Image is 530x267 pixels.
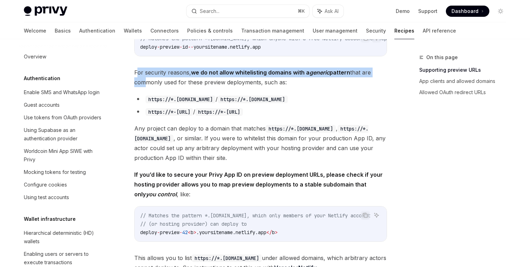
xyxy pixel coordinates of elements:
[24,147,104,164] div: Worldcoin Mini App SIWE with Privy
[394,22,414,39] a: Recipes
[361,211,370,220] button: Copy the contents from the code block
[179,44,182,50] span: -
[325,8,339,15] span: Ask AI
[55,22,71,39] a: Basics
[134,94,387,104] li: /
[495,6,506,17] button: Toggle dark mode
[18,99,108,111] a: Guest accounts
[193,229,196,236] span: >
[418,8,437,15] a: Support
[124,22,142,39] a: Wallets
[241,22,304,39] a: Transaction management
[275,229,278,236] span: >
[236,229,255,236] span: netlify
[24,215,76,223] h5: Wallet infrastructure
[250,44,252,50] span: .
[18,124,108,145] a: Using Supabase as an authentication provider
[140,212,370,219] span: // Matches the pattern *.[DOMAIN_NAME], which only members of your Netlify account
[24,74,60,83] h5: Authentication
[134,124,387,163] span: Any project can deploy to a domain that matches , , or similar. If you were to whitelist this dom...
[24,6,67,16] img: light logo
[24,168,86,176] div: Mocking tokens for testing
[227,44,230,50] span: .
[188,44,193,50] span: --
[140,44,157,50] span: deploy
[366,22,386,39] a: Security
[179,229,182,236] span: -
[18,145,108,166] a: Worldcoin Mini App SIWE with Privy
[187,22,233,39] a: Policies & controls
[160,229,179,236] span: preview
[233,229,236,236] span: .
[134,171,383,198] strong: If you’d like to secure your Privy App ID on preview deployment URLs, please check if your hostin...
[446,6,489,17] a: Dashboard
[192,254,262,262] code: https://*.[DOMAIN_NAME]
[18,191,108,204] a: Using test accounts
[255,229,258,236] span: .
[191,229,193,236] span: b
[266,125,336,133] code: https://*.[DOMAIN_NAME]
[24,101,60,109] div: Guest accounts
[419,87,512,98] a: Allowed OAuth redirect URLs
[24,250,104,267] div: Enabling users or servers to execute transactions
[298,8,305,14] span: ⌘ K
[230,44,250,50] span: netlify
[199,229,233,236] span: yoursitename
[423,22,456,39] a: API reference
[24,113,101,122] div: Use tokens from OAuth providers
[18,111,108,124] a: Use tokens from OAuth providers
[195,108,243,116] code: https://*-[URL]
[396,8,410,15] a: Demo
[182,44,188,50] span: id
[372,211,381,220] button: Ask AI
[146,191,177,198] em: you control
[134,107,387,117] li: /
[196,229,199,236] span: .
[200,7,219,15] div: Search...
[426,53,458,62] span: On this page
[193,44,227,50] span: yoursitename
[140,221,247,227] span: // (or hosting provider) can deploy to
[272,229,275,236] span: b
[157,44,160,50] span: -
[186,5,309,17] button: Search...⌘K
[313,22,358,39] a: User management
[18,227,108,248] a: Hierarchical deterministic (HD) wallets
[145,108,193,116] code: https://*-[URL]
[18,178,108,191] a: Configure cookies
[313,5,344,17] button: Ask AI
[134,68,387,87] span: For security reasons, that are commonly used for these preview deployments, such as:
[191,69,350,76] strong: we do not allow whitelisting domains with a pattern
[134,170,387,199] span: , like:
[150,22,179,39] a: Connectors
[79,22,115,39] a: Authentication
[182,229,188,236] span: 42
[24,229,104,246] div: Hierarchical deterministic (HD) wallets
[18,166,108,178] a: Mocking tokens for testing
[252,44,261,50] span: app
[419,64,512,76] a: Supporting preview URLs
[24,52,46,61] div: Overview
[140,229,157,236] span: deploy
[145,96,216,103] code: https://*.[DOMAIN_NAME]
[24,126,104,143] div: Using Supabase as an authentication provider
[18,50,108,63] a: Overview
[18,86,108,99] a: Enable SMS and WhatsApp login
[419,76,512,87] a: App clients and allowed domains
[266,229,272,236] span: </
[160,44,179,50] span: preview
[310,69,329,76] em: generic
[451,8,478,15] span: Dashboard
[24,22,46,39] a: Welcome
[24,193,69,202] div: Using test accounts
[24,88,100,97] div: Enable SMS and WhatsApp login
[188,229,191,236] span: <
[24,181,67,189] div: Configure cookies
[258,229,266,236] span: app
[157,229,160,236] span: -
[218,96,288,103] code: https://*.[DOMAIN_NAME]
